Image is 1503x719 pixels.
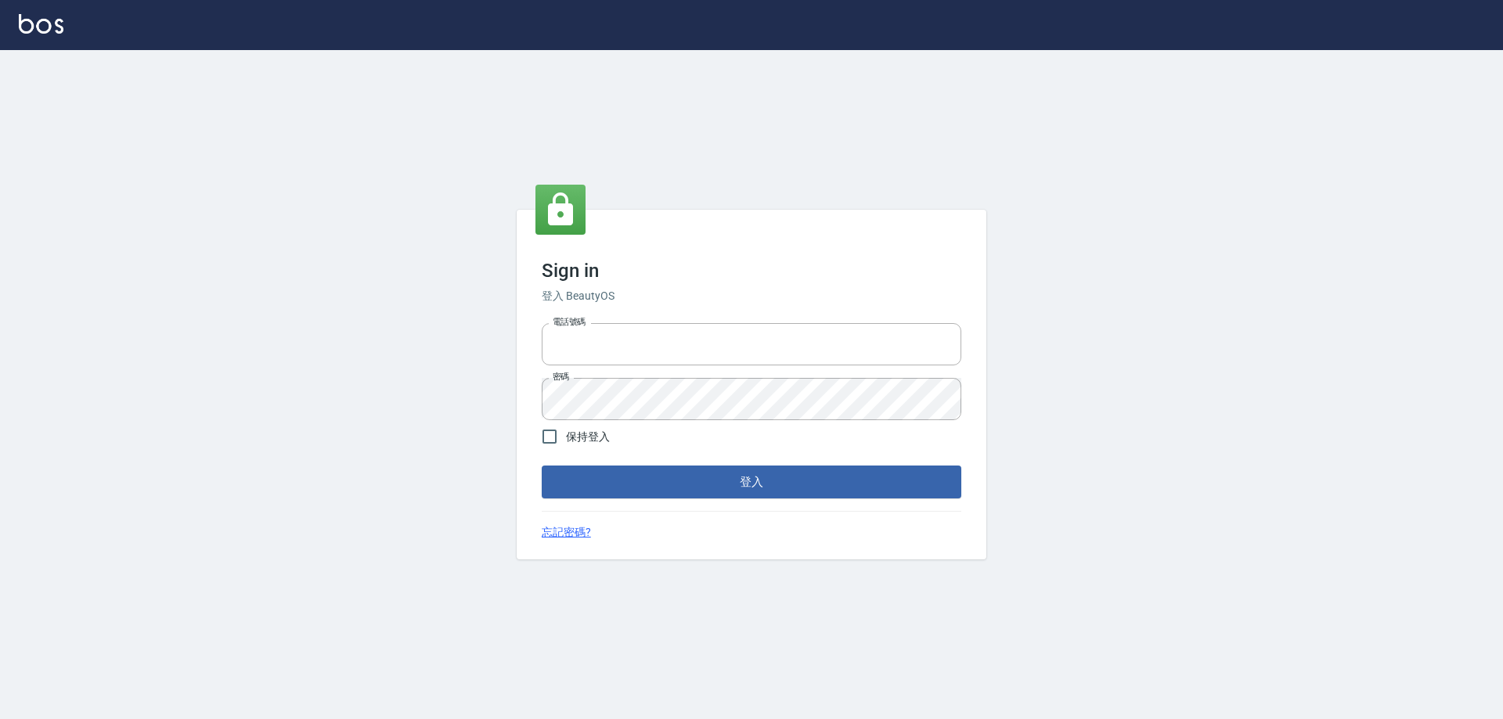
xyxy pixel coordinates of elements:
[542,260,961,282] h3: Sign in
[542,466,961,498] button: 登入
[553,371,569,383] label: 密碼
[566,429,610,445] span: 保持登入
[553,316,586,328] label: 電話號碼
[542,288,961,304] h6: 登入 BeautyOS
[542,524,591,541] a: 忘記密碼?
[19,14,63,34] img: Logo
